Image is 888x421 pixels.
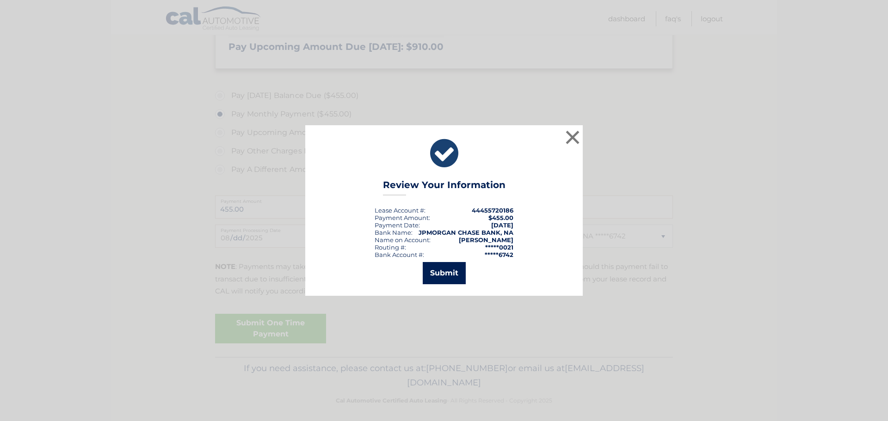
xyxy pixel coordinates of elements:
div: Name on Account: [375,236,431,244]
button: Submit [423,262,466,284]
span: [DATE] [491,221,513,229]
button: × [563,128,582,146]
div: Bank Account #: [375,251,424,258]
div: Lease Account #: [375,207,425,214]
h3: Review Your Information [383,179,506,195]
span: $455.00 [488,214,513,221]
strong: 44455720186 [472,207,513,214]
div: Bank Name: [375,229,413,236]
div: Payment Amount: [375,214,430,221]
span: Payment Date [375,221,419,229]
div: : [375,221,420,229]
strong: [PERSON_NAME] [459,236,513,244]
strong: JPMORGAN CHASE BANK, NA [419,229,513,236]
div: Routing #: [375,244,406,251]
